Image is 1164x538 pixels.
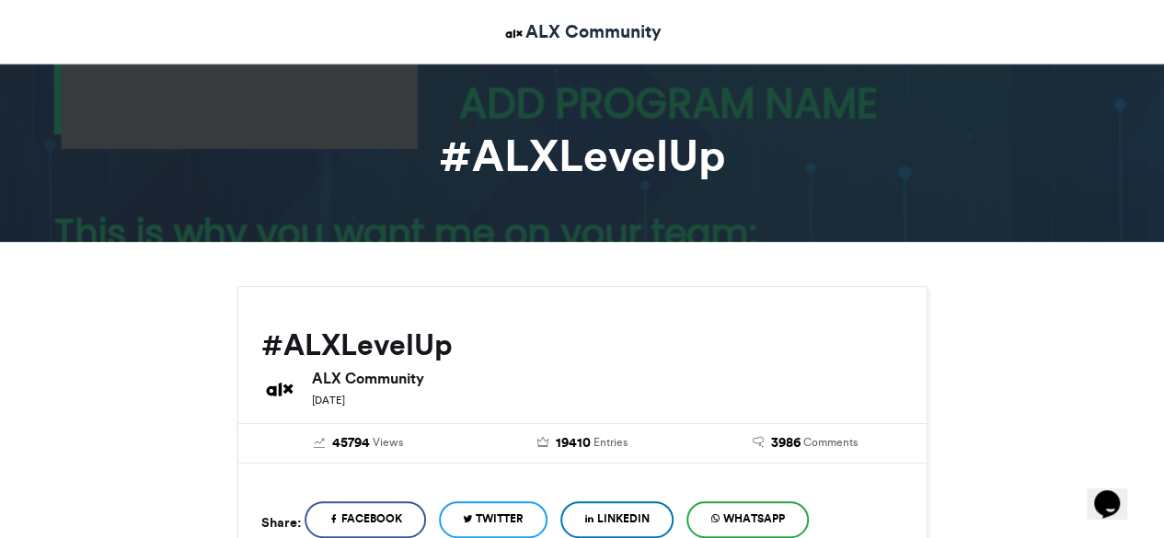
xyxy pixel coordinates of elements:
[341,510,402,527] span: Facebook
[312,371,904,385] h6: ALX Community
[803,434,858,451] span: Comments
[261,371,298,407] img: ALX Community
[261,433,457,453] a: 45794 Views
[723,510,785,527] span: WhatsApp
[708,433,904,453] a: 3986 Comments
[261,328,904,361] h2: #ALXLevelUp
[555,433,590,453] span: 19410
[439,501,547,538] a: Twitter
[1087,464,1146,520] iframe: chat widget
[686,501,809,538] a: WhatsApp
[597,510,650,527] span: LinkedIn
[593,434,627,451] span: Entries
[476,510,524,527] span: Twitter
[305,501,426,538] a: Facebook
[484,433,680,453] a: 19410 Entries
[261,510,301,534] h5: Share:
[771,433,801,453] span: 3986
[72,133,1093,177] h1: #ALXLevelUp
[560,501,674,538] a: LinkedIn
[373,434,403,451] span: Views
[312,394,345,406] small: [DATE]
[502,18,662,45] a: ALX Community
[332,433,370,453] span: 45794
[502,22,525,45] img: ALX Community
